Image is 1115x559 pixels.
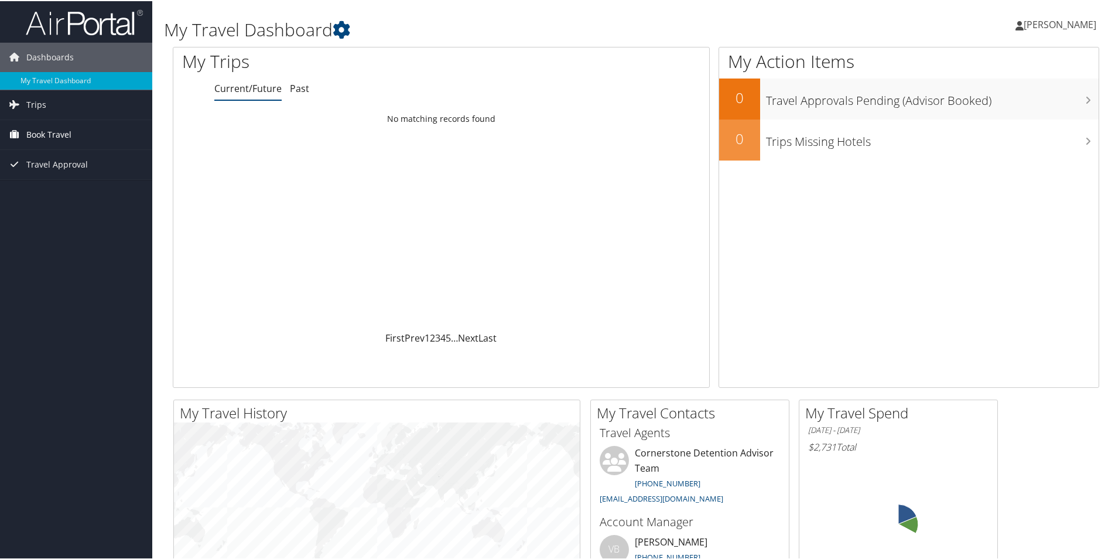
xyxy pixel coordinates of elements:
a: [PERSON_NAME] [1015,6,1108,41]
a: Past [290,81,309,94]
h3: Travel Approvals Pending (Advisor Booked) [766,86,1099,108]
a: Last [478,330,497,343]
a: 1 [425,330,430,343]
h1: My Trips [182,48,477,73]
a: 0Travel Approvals Pending (Advisor Booked) [719,77,1099,118]
a: Next [458,330,478,343]
a: [EMAIL_ADDRESS][DOMAIN_NAME] [600,492,723,503]
h3: Account Manager [600,513,780,529]
span: … [451,330,458,343]
a: 4 [440,330,446,343]
h2: 0 [719,87,760,107]
span: [PERSON_NAME] [1024,17,1096,30]
td: No matching records found [173,107,709,128]
span: Dashboards [26,42,74,71]
span: Trips [26,89,46,118]
h2: My Travel History [180,402,580,422]
h1: My Travel Dashboard [164,16,794,41]
a: 5 [446,330,451,343]
a: 3 [435,330,440,343]
h2: 0 [719,128,760,148]
h6: [DATE] - [DATE] [808,424,989,435]
h3: Trips Missing Hotels [766,127,1099,149]
a: 0Trips Missing Hotels [719,118,1099,159]
h2: My Travel Contacts [597,402,789,422]
span: Book Travel [26,119,71,148]
a: [PHONE_NUMBER] [635,477,700,488]
li: Cornerstone Detention Advisor Team [594,445,786,507]
a: 2 [430,330,435,343]
img: airportal-logo.png [26,8,143,35]
a: First [385,330,405,343]
h1: My Action Items [719,48,1099,73]
a: Prev [405,330,425,343]
a: Current/Future [214,81,282,94]
span: Travel Approval [26,149,88,178]
h6: Total [808,439,989,452]
h2: My Travel Spend [805,402,997,422]
h3: Travel Agents [600,424,780,440]
span: $2,731 [808,439,836,452]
